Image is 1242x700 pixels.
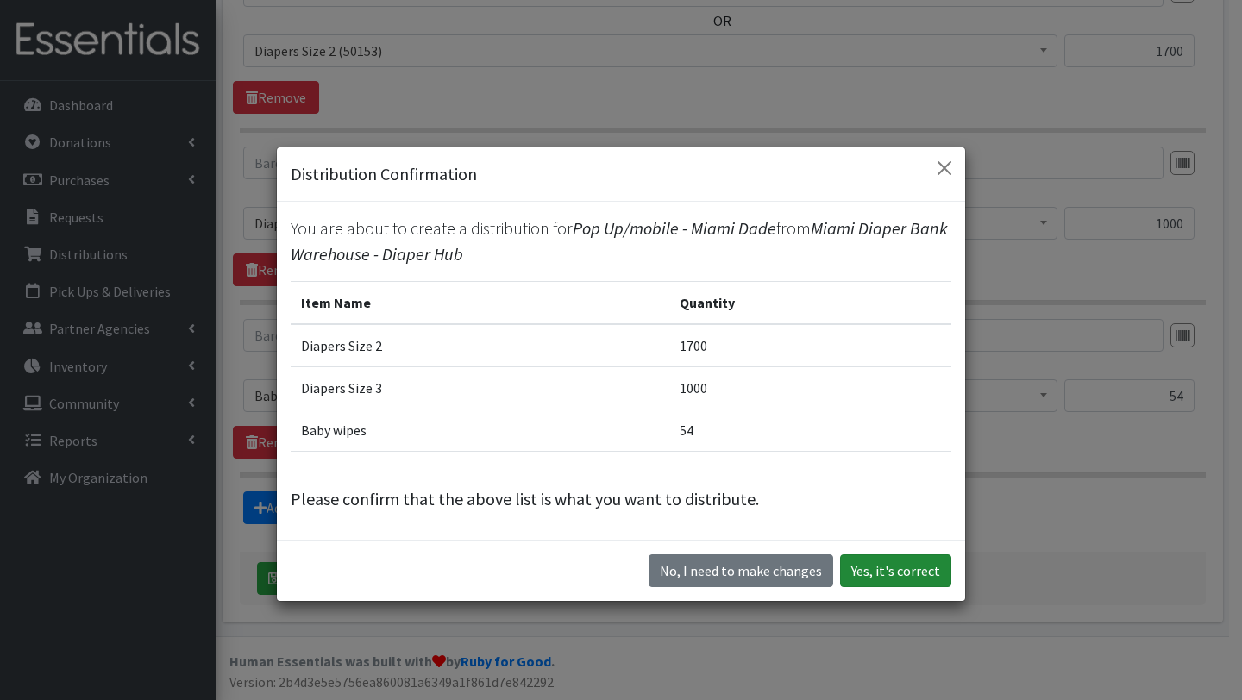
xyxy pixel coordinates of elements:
[291,161,477,187] h5: Distribution Confirmation
[291,324,669,367] td: Diapers Size 2
[840,554,951,587] button: Yes, it's correct
[291,486,951,512] p: Please confirm that the above list is what you want to distribute.
[649,554,833,587] button: No I need to make changes
[291,367,669,409] td: Diapers Size 3
[669,282,951,325] th: Quantity
[669,409,951,452] td: 54
[291,409,669,452] td: Baby wipes
[291,282,669,325] th: Item Name
[669,367,951,409] td: 1000
[573,217,776,239] span: Pop Up/mobile - Miami Dade
[291,216,951,267] p: You are about to create a distribution for from
[931,154,958,182] button: Close
[669,324,951,367] td: 1700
